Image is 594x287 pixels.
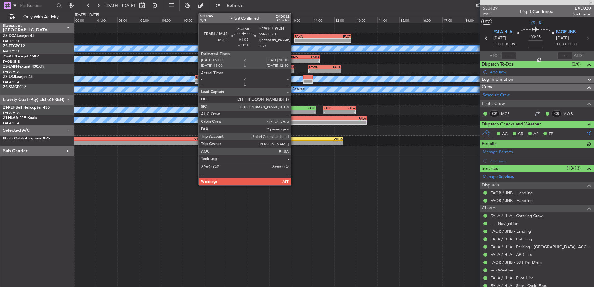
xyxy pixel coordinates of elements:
span: Crew [482,84,492,91]
div: FYWH [281,65,294,69]
div: Add new [490,69,591,75]
div: FAKN [295,34,323,38]
div: - [211,80,227,83]
div: - [233,69,248,73]
div: FYWH [309,65,325,69]
div: A/C Booked [285,85,305,94]
span: AC [502,131,508,137]
div: - [237,59,252,63]
a: ZS-AJDLearjet 45XR [3,55,39,58]
div: 11:00 [313,17,334,23]
a: FALA / HLA - Pilot Hire [491,275,533,280]
span: P1/3 [483,11,498,17]
div: - [321,121,366,124]
div: FVRG [201,106,222,110]
div: CS [551,110,562,117]
span: ZS-LMF [3,65,16,69]
div: - [270,69,282,73]
a: ZS-SMGPC12 [3,85,26,89]
span: FP [549,131,553,137]
span: ZS-LRJ [530,20,544,26]
div: - [227,121,254,124]
div: - [266,110,291,114]
span: ATOT [490,53,500,59]
a: FALA/HLA [3,70,20,74]
a: ZS-LRJLearjet 45 [3,75,33,79]
a: ZS-LMFNextant 400XTi [3,65,44,69]
span: (13/13) [567,165,581,171]
div: FBMN [233,65,248,69]
span: Pos Charter [572,11,591,17]
span: (0/0) [572,61,581,67]
div: - [252,59,267,63]
a: FALA / HLA - Catering Crew [491,213,543,218]
a: FALA/HLA [3,121,20,125]
a: FACT/CPT [3,39,19,43]
div: Flight Confirmed [520,8,554,15]
div: FVRG [244,75,263,79]
a: FALA/HLA [3,80,20,84]
div: - [281,69,294,73]
div: 15:00 [399,17,421,23]
div: - [304,59,319,63]
div: FVRG [201,116,227,120]
div: - [222,141,282,145]
div: FBMN [289,55,304,59]
div: 06:00 [204,17,226,23]
a: N53GXGlobal Express XRS [3,137,50,140]
a: FALA / HLA - Catering [491,236,532,242]
div: [DATE] - [DATE] [75,12,99,18]
span: N53GX [3,137,16,140]
input: Trip Number [19,1,55,10]
button: UTC [481,19,492,25]
div: FAOR [304,55,319,59]
div: - [283,141,343,145]
div: 13:00 [356,17,377,23]
div: FVRG [211,75,227,79]
div: FBMN [195,75,211,79]
span: 10:35 [505,41,515,48]
div: 12:00 [334,17,356,23]
div: 16:00 [421,17,443,23]
div: - [267,90,286,93]
span: ZS-SMG [3,85,17,89]
div: - [117,141,202,145]
div: FAOR [237,55,252,59]
span: 11:00 [556,41,566,48]
div: - [339,110,355,114]
span: ETOT [493,41,504,48]
a: FAOR / JNB - Handling [491,198,533,203]
a: FALA/HLA [3,111,20,115]
a: ZS-FTGPC12 [3,44,25,48]
a: FACT/CPT [3,49,19,54]
div: 10:00 [291,17,313,23]
div: 05:00 [183,17,204,23]
a: --- - Navigation [491,221,518,226]
div: FAOR [263,75,281,79]
span: Refresh [222,3,248,8]
div: - [226,39,245,42]
div: 14:00 [377,17,399,23]
a: MWB [563,111,577,116]
span: AF [533,131,538,137]
button: Only With Activity [7,12,67,22]
span: ZS-DCA [3,34,17,38]
div: FVJN [277,116,322,120]
div: - [291,110,316,114]
div: - [201,110,222,114]
span: [DATE] - [DATE] [106,3,135,8]
div: FALA [339,106,355,110]
div: 02:00 [117,17,139,23]
span: FAOR JNB [556,29,576,35]
div: FACT [226,34,245,38]
div: FALA [325,65,341,69]
div: FAPP [324,106,340,110]
div: FAKN [245,34,264,38]
div: - [195,80,211,83]
div: HV [267,86,286,89]
span: Charter [482,205,497,212]
div: FALA [321,116,366,120]
a: ZS-DCALearjet 45 [3,34,34,38]
div: - [222,110,243,114]
span: Leg Information [482,76,513,83]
